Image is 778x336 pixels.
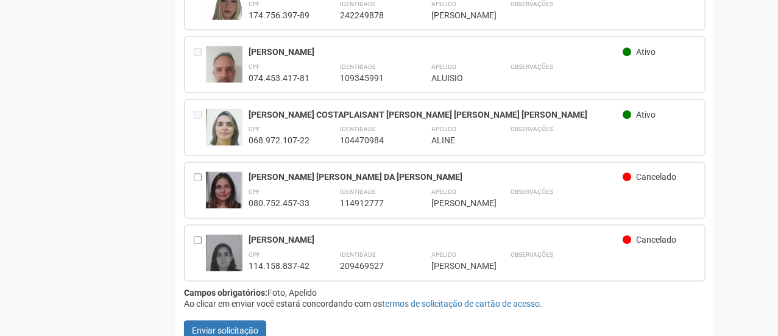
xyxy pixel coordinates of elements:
[340,135,401,146] div: 104470984
[206,172,242,215] img: user.jpg
[340,63,376,70] strong: Identidade
[431,189,456,196] strong: Apelido
[431,126,456,133] strong: Apelido
[340,252,376,259] strong: Identidade
[511,126,553,133] strong: Observações
[249,135,309,146] div: 068.972.107-22
[511,1,553,7] strong: Observações
[249,10,309,21] div: 174.756.397-89
[431,10,480,21] div: [PERSON_NAME]
[431,63,456,70] strong: Apelido
[431,1,456,7] strong: Apelido
[249,63,260,70] strong: CPF
[194,109,206,146] div: Entre em contato com a Aministração para solicitar o cancelamento ou 2a via
[184,288,267,298] strong: Campos obrigatórios:
[206,109,242,155] img: user.jpg
[340,198,401,209] div: 114912777
[249,172,623,183] div: [PERSON_NAME] [PERSON_NAME] DA [PERSON_NAME]
[382,299,540,309] a: termos de solicitação de cartão de acesso
[249,109,623,120] div: [PERSON_NAME] COSTAPLAISANT [PERSON_NAME] [PERSON_NAME] [PERSON_NAME]
[184,288,706,299] div: Foto, Apelido
[184,299,706,310] div: Ao clicar em enviar você estará concordando com os .
[431,252,456,259] strong: Apelido
[340,261,401,272] div: 209469527
[340,126,376,133] strong: Identidade
[511,252,553,259] strong: Observações
[249,235,623,246] div: [PERSON_NAME]
[249,126,260,133] strong: CPF
[249,252,260,259] strong: CPF
[431,261,480,272] div: [PERSON_NAME]
[636,173,676,182] span: Cancelado
[431,198,480,209] div: [PERSON_NAME]
[431,73,480,84] div: ALUISIO
[431,135,480,146] div: ALINE
[636,110,656,120] span: Ativo
[206,46,242,112] img: user.jpg
[511,189,553,196] strong: Observações
[249,261,309,272] div: 114.158.837-42
[340,1,376,7] strong: Identidade
[194,46,206,84] div: Entre em contato com a Aministração para solicitar o cancelamento ou 2a via
[249,198,309,209] div: 080.752.457-33
[340,10,401,21] div: 242249878
[636,47,656,57] span: Ativo
[340,73,401,84] div: 109345991
[511,63,553,70] strong: Observações
[206,235,242,284] img: user.jpg
[636,235,676,245] span: Cancelado
[249,189,260,196] strong: CPF
[249,46,623,57] div: [PERSON_NAME]
[249,73,309,84] div: 074.453.417-81
[340,189,376,196] strong: Identidade
[249,1,260,7] strong: CPF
